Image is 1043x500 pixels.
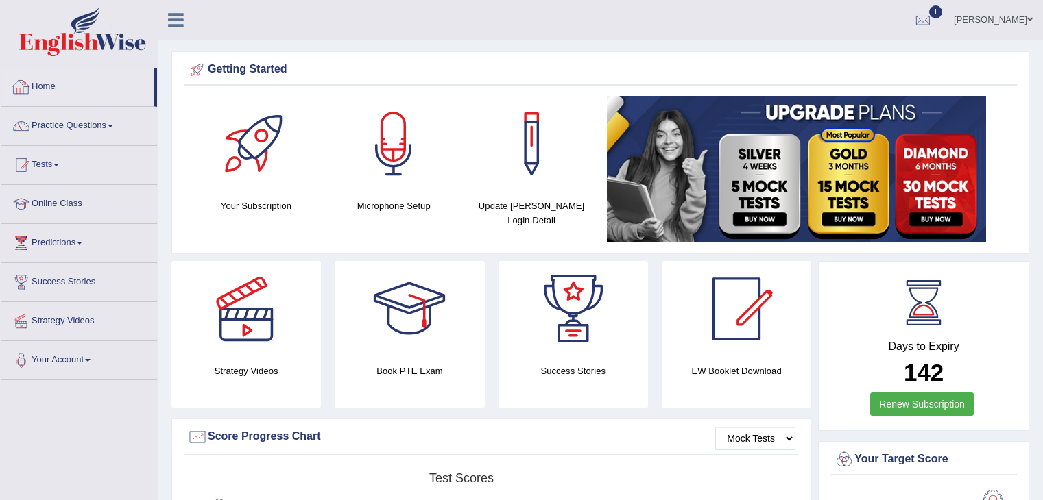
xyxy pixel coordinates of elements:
a: Practice Questions [1,107,157,141]
a: Your Account [1,341,157,375]
tspan: Test scores [429,471,494,485]
h4: Update [PERSON_NAME] Login Detail [470,199,594,227]
div: Getting Started [187,60,1014,80]
a: Predictions [1,224,157,258]
h4: EW Booklet Download [662,364,811,378]
h4: Microphone Setup [332,199,456,213]
h4: Days to Expiry [834,340,1014,353]
b: 142 [904,359,944,386]
span: 1 [929,5,943,18]
a: Tests [1,146,157,180]
h4: Your Subscription [194,199,318,213]
div: Score Progress Chart [187,427,795,447]
h4: Strategy Videos [171,364,321,378]
a: Strategy Videos [1,302,157,336]
img: small5.jpg [607,96,986,242]
a: Home [1,68,154,102]
h4: Success Stories [499,364,648,378]
a: Renew Subscription [870,392,974,416]
a: Success Stories [1,263,157,297]
h4: Book PTE Exam [335,364,484,378]
div: Your Target Score [834,449,1014,470]
a: Online Class [1,185,157,219]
